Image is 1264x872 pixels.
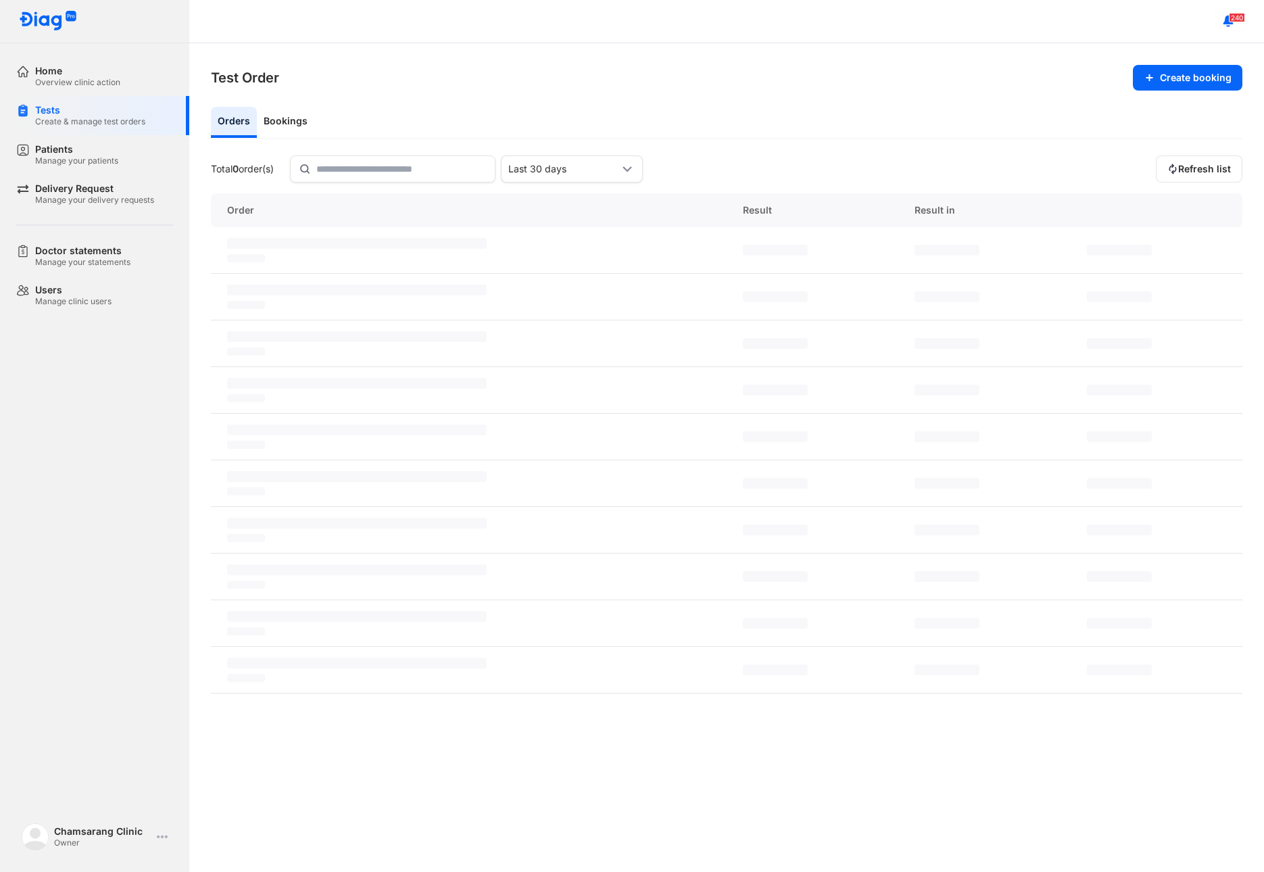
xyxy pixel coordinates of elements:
button: Create booking [1133,65,1242,91]
span: ‌ [743,618,808,629]
span: ‌ [1087,571,1152,582]
div: Manage clinic users [35,296,112,307]
span: ‌ [915,291,979,302]
span: 0 [233,163,239,174]
span: ‌ [743,664,808,675]
span: 240 [1229,13,1245,22]
span: ‌ [1087,385,1152,395]
img: logo [22,823,49,850]
span: ‌ [227,378,487,389]
span: ‌ [227,471,487,482]
span: ‌ [743,338,808,349]
span: ‌ [227,627,265,635]
div: Bookings [257,107,314,138]
div: Total order(s) [211,163,274,175]
span: ‌ [227,518,487,529]
span: ‌ [227,394,265,402]
span: ‌ [915,385,979,395]
div: Delivery Request [35,183,154,195]
span: ‌ [227,254,265,262]
span: ‌ [915,618,979,629]
span: ‌ [227,658,487,669]
span: ‌ [227,285,487,295]
span: ‌ [1087,431,1152,442]
span: ‌ [1087,478,1152,489]
span: ‌ [227,581,265,589]
span: ‌ [227,301,265,309]
div: Chamsarang Clinic [54,825,151,838]
div: Tests [35,104,145,116]
span: ‌ [1087,618,1152,629]
div: Result in [898,193,1070,227]
span: ‌ [915,525,979,535]
span: ‌ [227,425,487,435]
div: Manage your patients [35,155,118,166]
div: Owner [54,838,151,848]
span: ‌ [743,525,808,535]
div: Create & manage test orders [35,116,145,127]
span: ‌ [915,245,979,256]
span: ‌ [915,478,979,489]
span: ‌ [743,385,808,395]
div: Manage your statements [35,257,130,268]
span: ‌ [227,238,487,249]
span: ‌ [1087,245,1152,256]
span: ‌ [227,564,487,575]
span: ‌ [1087,338,1152,349]
span: ‌ [915,571,979,582]
span: ‌ [743,571,808,582]
img: logo [19,11,77,32]
div: Orders [211,107,257,138]
span: ‌ [1087,525,1152,535]
span: ‌ [227,611,487,622]
span: ‌ [915,338,979,349]
h3: Test Order [211,68,279,87]
div: Doctor statements [35,245,130,257]
span: ‌ [227,487,265,495]
span: ‌ [743,478,808,489]
span: ‌ [743,245,808,256]
div: Home [35,65,120,77]
span: ‌ [227,441,265,449]
div: Last 30 days [508,163,619,175]
span: Refresh list [1178,163,1231,175]
span: ‌ [915,431,979,442]
span: ‌ [227,534,265,542]
span: ‌ [915,664,979,675]
span: ‌ [227,674,265,682]
span: ‌ [1087,291,1152,302]
span: ‌ [1087,664,1152,675]
span: ‌ [743,431,808,442]
span: ‌ [743,291,808,302]
div: Patients [35,143,118,155]
span: ‌ [227,347,265,356]
div: Result [727,193,898,227]
div: Users [35,284,112,296]
div: Order [211,193,727,227]
button: Refresh list [1156,155,1242,183]
span: ‌ [227,331,487,342]
div: Manage your delivery requests [35,195,154,205]
div: Overview clinic action [35,77,120,88]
